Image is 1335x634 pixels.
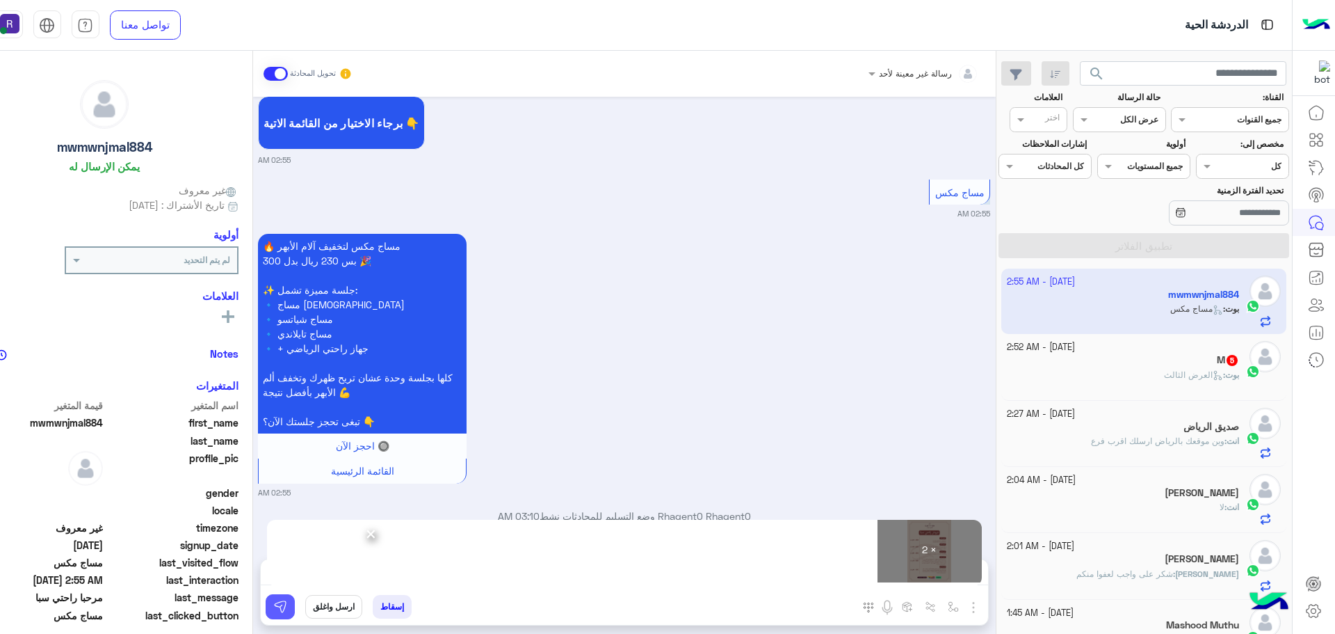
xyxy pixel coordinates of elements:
[1227,355,1238,366] span: 5
[1227,436,1239,446] span: انت
[879,599,896,616] img: send voice note
[39,17,55,33] img: tab
[258,234,467,434] p: 4/10/2025, 2:55 AM
[1305,61,1330,86] img: 322853014244696
[1076,569,1173,579] span: شكر على واجب لعفوا منكم
[498,510,540,522] span: 03:10 AM
[179,183,238,198] span: غير معروف
[879,68,952,79] span: رسالة غير معينة لأحد
[77,17,93,33] img: tab
[1246,365,1260,379] img: WhatsApp
[935,187,985,198] span: مساج مكس
[948,601,959,612] img: select flow
[106,486,238,500] span: gender
[1197,138,1284,150] label: مخصص إلى:
[258,154,291,166] small: 02:55 AM
[106,555,238,570] span: last_visited_flow
[919,595,941,618] button: Trigger scenario
[184,255,230,265] b: لم يتم التحديد
[110,10,181,40] a: تواصل معنا
[129,198,225,212] span: تاريخ الأشتراك : [DATE]
[196,379,238,392] h6: المتغيرات
[1246,431,1260,445] img: WhatsApp
[305,595,362,619] button: ارسل واغلق
[1007,408,1075,421] small: [DATE] - 2:27 AM
[863,602,874,613] img: make a call
[264,116,419,129] span: برجاء الاختيار من القائمة الاتية 👇
[290,68,336,79] small: تحويل المحادثة
[336,440,389,452] span: 🔘 احجز الآن
[902,601,913,612] img: create order
[1007,607,1074,620] small: [DATE] - 1:45 AM
[213,228,238,241] h6: أولوية
[258,487,291,498] small: 02:55 AM
[1224,502,1239,512] b: :
[106,415,238,430] span: first_name
[72,10,99,40] a: tab
[106,521,238,535] span: timezone
[1246,564,1260,578] img: WhatsApp
[1173,569,1239,579] b: :
[373,595,412,619] button: إسقاط
[1249,540,1281,571] img: defaultAdmin.png
[877,520,982,583] div: × 2
[1088,65,1105,82] span: search
[1165,553,1239,565] h5: أبوعبدالله
[1001,91,1062,104] label: العلامات
[81,81,128,128] img: defaultAdmin.png
[106,538,238,553] span: signup_date
[106,608,238,623] span: last_clicked_button
[57,139,152,155] h5: mwmwnjmal884
[1246,498,1260,512] img: WhatsApp
[1099,138,1185,150] label: أولوية
[1225,370,1239,380] span: بوت
[69,160,140,173] h6: يمكن الإرسال له
[1224,436,1239,446] b: :
[1220,502,1224,512] span: لا
[957,208,990,219] small: 02:55 AM
[1175,569,1239,579] span: [PERSON_NAME]
[1259,16,1276,33] img: tab
[1007,341,1075,354] small: [DATE] - 2:52 AM
[1164,370,1223,380] span: العرض الثالث
[1249,408,1281,439] img: defaultAdmin.png
[1185,16,1248,35] p: الدردشة الحية
[998,233,1289,258] button: تطبيق الفلاتر
[1302,10,1330,40] img: Logo
[925,601,936,612] img: Trigger scenario
[1245,578,1293,627] img: hulul-logo.png
[68,451,103,486] img: defaultAdmin.png
[258,509,990,523] p: Rhagent0 Rhagent0 وضع التسليم للمحادثات نشط
[1249,474,1281,505] img: defaultAdmin.png
[1217,354,1239,366] h5: M
[106,573,238,587] span: last_interaction
[273,600,287,614] img: send message
[1099,184,1284,197] label: تحديد الفترة الزمنية
[106,451,238,483] span: profile_pic
[1223,370,1239,380] b: :
[364,518,378,549] span: ×
[1173,91,1284,104] label: القناة:
[1001,138,1087,150] label: إشارات الملاحظات
[1183,421,1239,433] h5: صديق الرياض
[106,503,238,518] span: locale
[1227,502,1239,512] span: انت
[1249,341,1281,372] img: defaultAdmin.png
[210,347,238,360] h6: Notes
[106,398,238,413] span: اسم المتغير
[1080,61,1114,91] button: search
[1166,619,1239,631] h5: Mashood Muthu
[1165,487,1239,499] h5: ابراهيم هاني
[1091,436,1224,446] span: وين موقعك بالرياض ارسلك اقرب فرع
[1074,91,1160,104] label: حالة الرسالة
[106,434,238,448] span: last_name
[896,595,919,618] button: create order
[941,595,964,618] button: select flow
[106,590,238,605] span: last_message
[1007,540,1074,553] small: [DATE] - 2:01 AM
[331,465,394,477] span: القائمة الرئيسية
[1007,474,1076,487] small: [DATE] - 2:04 AM
[1045,111,1062,127] div: اختر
